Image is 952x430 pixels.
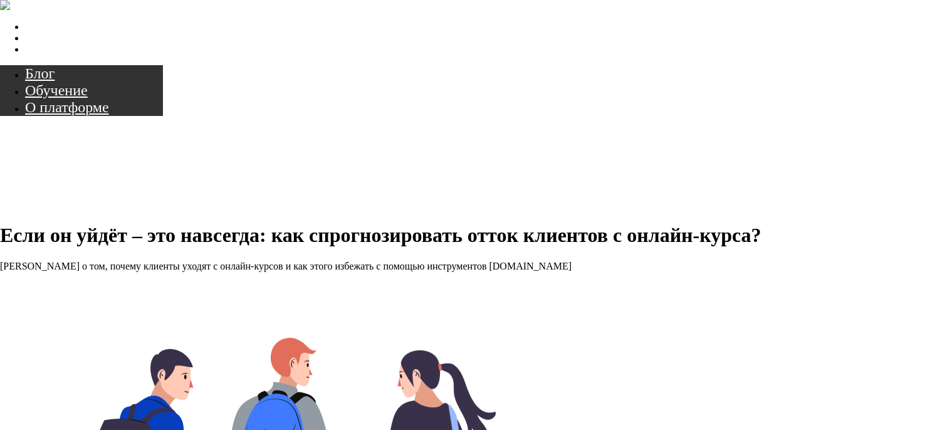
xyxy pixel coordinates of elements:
a: Блог [25,21,47,32]
a: О платформе [25,99,109,115]
a: Блог [25,65,55,81]
a: Обучение [25,33,69,43]
a: О платформе [25,44,85,55]
a: Обучение [25,82,88,98]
